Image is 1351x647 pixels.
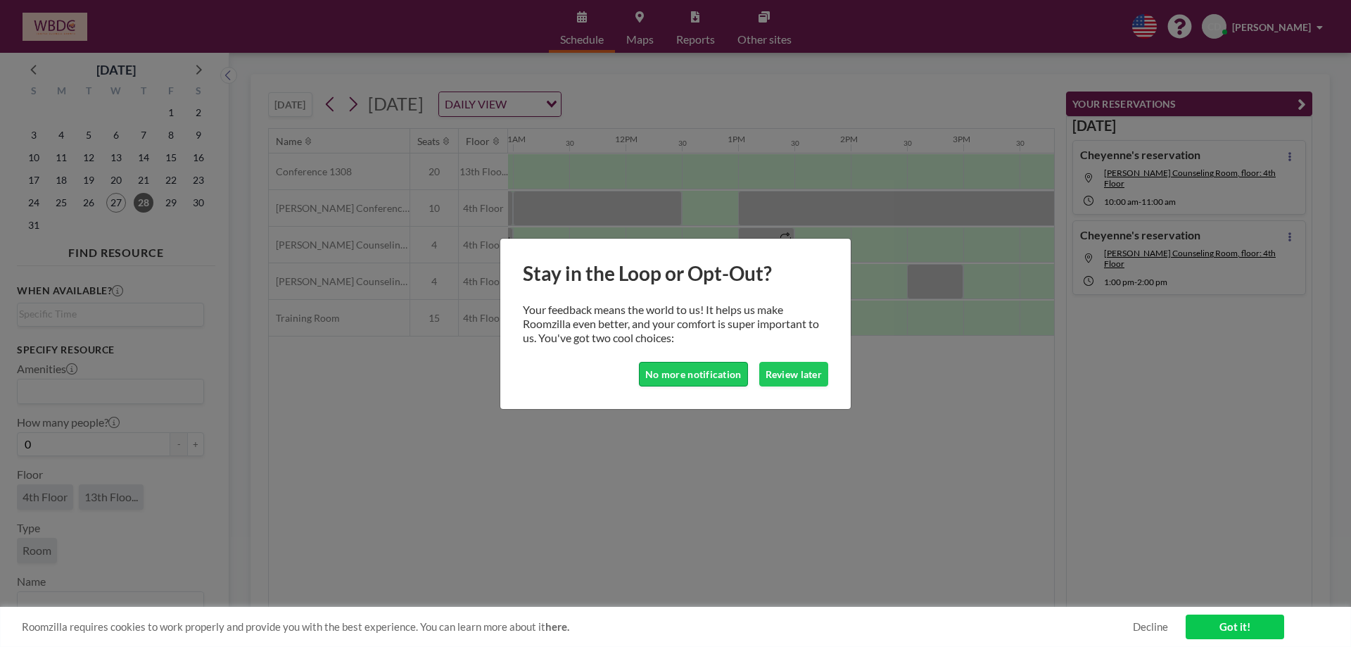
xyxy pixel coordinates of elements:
[1133,620,1168,634] a: Decline
[523,261,828,286] h1: Stay in the Loop or Opt-Out?
[759,362,828,387] button: Review later
[22,620,1133,634] span: Roomzilla requires cookies to work properly and provide you with the best experience. You can lea...
[523,303,828,345] p: Your feedback means the world to us! It helps us make Roomzilla even better, and your comfort is ...
[1186,615,1284,639] a: Got it!
[639,362,748,387] button: No more notification
[545,620,569,633] a: here.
